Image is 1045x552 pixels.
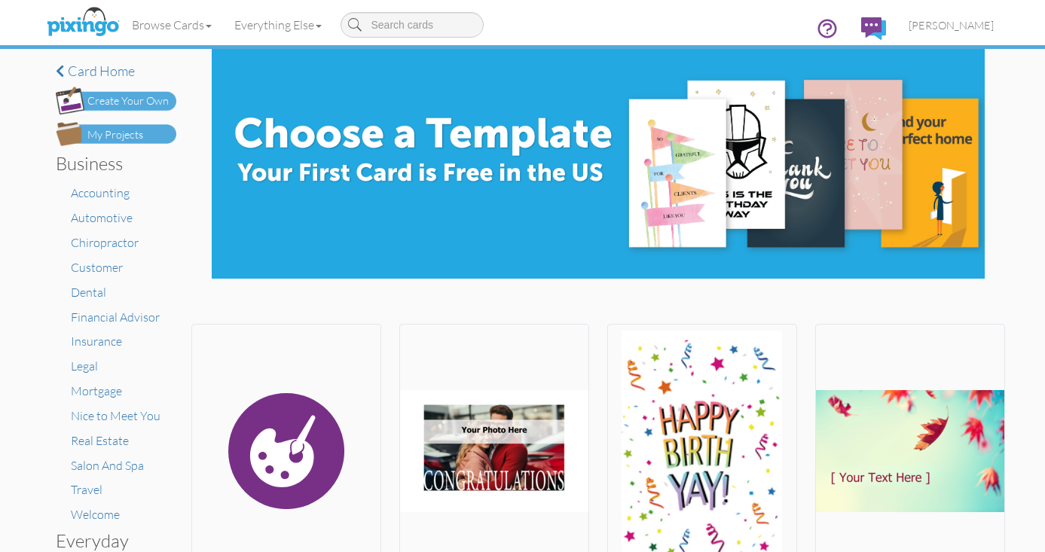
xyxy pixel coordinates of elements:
[71,285,106,300] a: Dental
[71,235,139,250] a: Chiropractor
[71,310,160,325] a: Financial Advisor
[71,408,160,423] a: Nice to Meet You
[87,127,143,143] div: My Projects
[56,531,165,550] h3: Everyday
[861,17,886,40] img: comments.svg
[56,122,176,146] img: my-projects-button.png
[71,185,130,200] a: Accounting
[56,154,165,173] h3: Business
[223,6,333,44] a: Everything Else
[71,334,122,349] a: Insurance
[212,49,985,279] img: e8896c0d-71ea-4978-9834-e4f545c8bf84.jpg
[71,433,129,448] a: Real Estate
[87,93,169,109] div: Create Your Own
[56,64,176,79] a: Card home
[71,507,120,522] a: Welcome
[71,458,144,473] a: Salon And Spa
[71,260,123,275] a: Customer
[341,12,484,38] input: Search cards
[121,6,223,44] a: Browse Cards
[71,210,133,225] a: Automotive
[909,19,994,32] span: [PERSON_NAME]
[897,6,1005,44] a: [PERSON_NAME]
[71,383,122,398] a: Mortgage
[56,87,176,114] img: create-own-button.png
[71,482,102,497] a: Travel
[71,358,98,374] a: Legal
[43,4,123,41] img: pixingo logo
